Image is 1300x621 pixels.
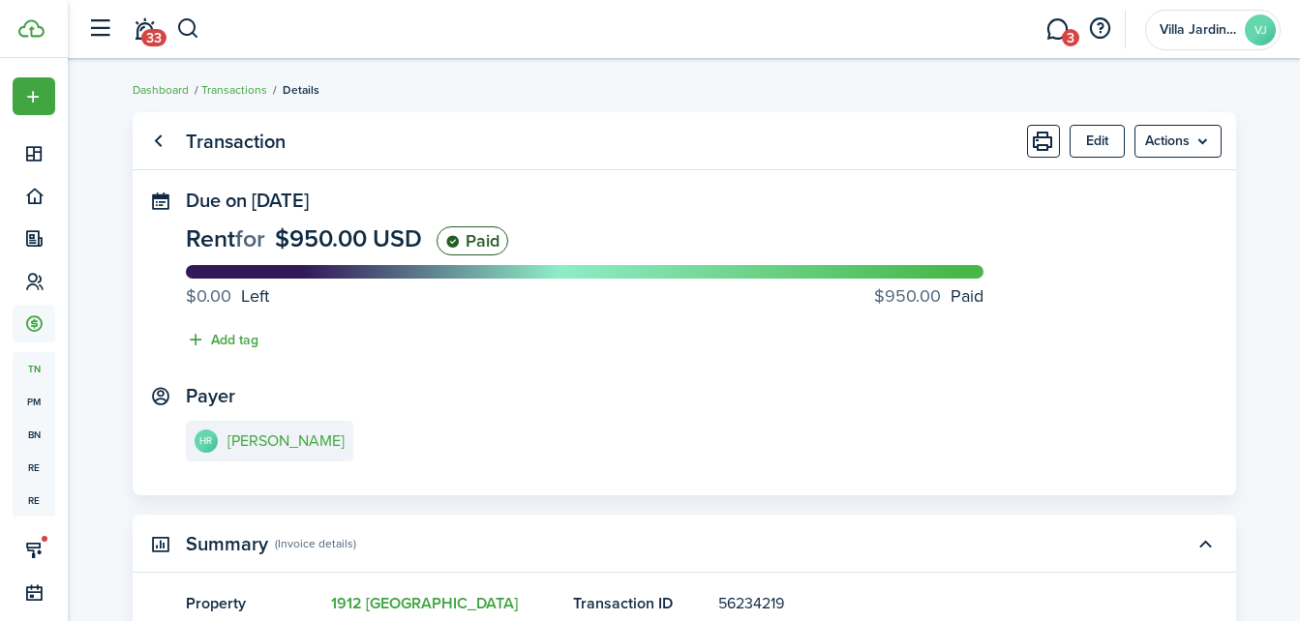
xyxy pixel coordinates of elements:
[186,329,258,351] button: Add tag
[186,421,353,461] a: HR[PERSON_NAME]
[201,81,267,99] a: Transactions
[186,221,235,256] span: Rent
[186,131,286,153] panel-main-title: Transaction
[13,451,55,484] a: re
[718,592,1125,615] panel-main-description: 56234219
[1160,23,1237,37] span: Villa Jardines
[227,432,345,450] e-details-info-title: [PERSON_NAME]
[1039,5,1075,54] a: Messaging
[142,125,175,158] a: Go back
[874,283,983,310] progress-caption-label: Paid
[18,19,45,38] img: TenantCloud
[283,81,319,99] span: Details
[1070,125,1125,158] button: Edit
[1134,125,1222,158] button: Open menu
[13,385,55,418] a: pm
[13,352,55,385] a: tn
[186,385,235,407] panel-main-title: Payer
[13,484,55,517] a: re
[13,418,55,451] a: bn
[13,77,55,115] button: Open menu
[133,81,189,99] a: Dashboard
[1083,13,1116,45] button: Open resource center
[141,29,166,46] span: 33
[275,221,422,256] span: $950.00 USD
[1027,125,1060,158] button: Print
[176,13,200,45] button: Search
[186,283,231,310] progress-caption-label-value: $0.00
[874,283,941,310] progress-caption-label-value: $950.00
[126,5,163,54] a: Notifications
[1189,527,1222,560] button: Toggle accordion
[81,11,118,47] button: Open sidebar
[186,283,269,310] progress-caption-label: Left
[1062,29,1079,46] span: 3
[275,535,356,552] panel-main-subtitle: (Invoice details)
[573,592,709,615] panel-main-title: Transaction ID
[1245,15,1276,45] avatar-text: VJ
[437,226,508,255] status: Paid
[1134,125,1222,158] menu-btn: Actions
[235,221,265,256] span: for
[186,186,309,215] span: Due on [DATE]
[195,429,218,453] avatar-text: HR
[186,533,268,555] panel-main-title: Summary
